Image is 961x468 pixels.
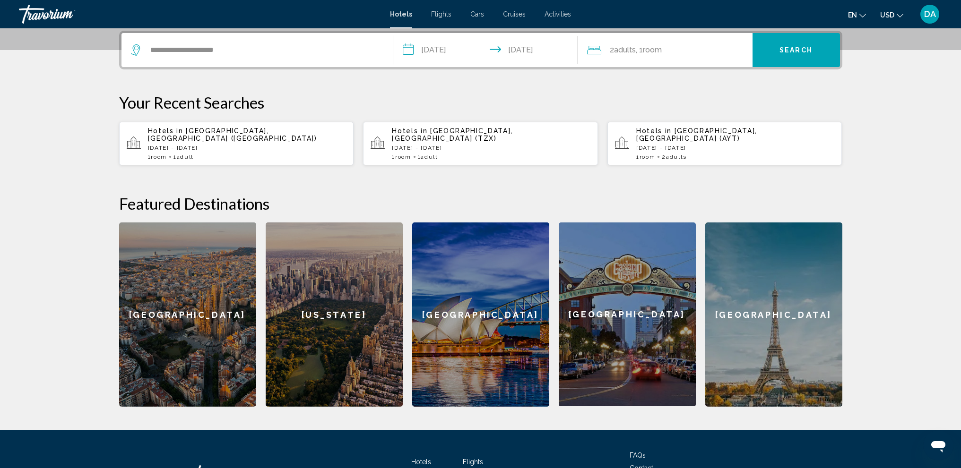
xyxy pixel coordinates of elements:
a: Cruises [503,10,526,18]
span: DA [924,9,936,19]
span: en [848,11,857,19]
span: Adult [177,153,194,160]
button: Hotels in [GEOGRAPHIC_DATA], [GEOGRAPHIC_DATA] (AYT)[DATE] - [DATE]1Room2Adults [607,121,842,166]
a: FAQs [630,451,646,459]
span: Search [779,47,813,54]
a: [GEOGRAPHIC_DATA] [559,222,696,407]
button: Change language [848,8,866,22]
button: Check-in date: Aug 30, 2025 Check-out date: Aug 31, 2025 [393,33,578,67]
span: Hotels in [392,127,427,135]
span: 1 [392,153,411,160]
span: Room [643,45,662,54]
a: Flights [463,458,483,466]
span: Room [395,153,411,160]
a: [GEOGRAPHIC_DATA] [119,222,256,407]
button: Change currency [880,8,903,22]
a: Activities [545,10,571,18]
a: Cars [470,10,484,18]
span: [GEOGRAPHIC_DATA], [GEOGRAPHIC_DATA] (TZX) [392,127,513,142]
p: [DATE] - [DATE] [148,145,346,151]
span: [GEOGRAPHIC_DATA], [GEOGRAPHIC_DATA] ([GEOGRAPHIC_DATA]) [148,127,317,142]
button: Hotels in [GEOGRAPHIC_DATA], [GEOGRAPHIC_DATA] (TZX)[DATE] - [DATE]1Room1Adult [363,121,598,166]
span: Adults [614,45,636,54]
span: Adult [421,153,438,160]
span: 1 [148,153,167,160]
div: Search widget [121,33,840,67]
h2: Featured Destinations [119,194,842,213]
button: Hotels in [GEOGRAPHIC_DATA], [GEOGRAPHIC_DATA] ([GEOGRAPHIC_DATA])[DATE] - [DATE]1Room1Adult [119,121,354,166]
span: 1 [173,153,194,160]
a: Hotels [390,10,412,18]
p: [DATE] - [DATE] [636,145,835,151]
a: [GEOGRAPHIC_DATA] [412,222,549,407]
iframe: Кнопка запуска окна обмена сообщениями [923,430,953,460]
span: Room [151,153,167,160]
p: Your Recent Searches [119,93,842,112]
span: 1 [636,153,655,160]
p: [DATE] - [DATE] [392,145,590,151]
span: 2 [662,153,687,160]
a: Travorium [19,5,381,24]
button: User Menu [918,4,942,24]
span: Adults [666,153,687,160]
span: , 1 [636,43,662,57]
span: Room [640,153,656,160]
span: Hotels in [636,127,672,135]
span: 1 [418,153,438,160]
span: 2 [610,43,636,57]
button: Travelers: 2 adults, 0 children [578,33,753,67]
span: USD [880,11,894,19]
span: Hotels in [148,127,183,135]
a: Hotels [411,458,431,466]
button: Search [753,33,840,67]
a: Flights [431,10,451,18]
a: [GEOGRAPHIC_DATA] [705,222,842,407]
span: [GEOGRAPHIC_DATA], [GEOGRAPHIC_DATA] (AYT) [636,127,757,142]
a: [US_STATE] [266,222,403,407]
